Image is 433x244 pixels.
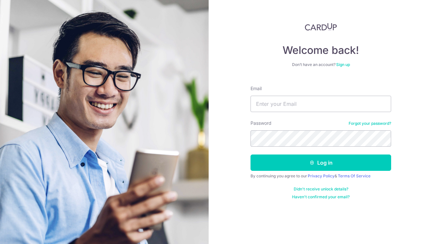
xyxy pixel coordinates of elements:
[251,96,391,112] input: Enter your Email
[251,120,271,126] label: Password
[251,173,391,179] div: By continuing you agree to our &
[308,173,335,178] a: Privacy Policy
[305,23,337,31] img: CardUp Logo
[349,121,391,126] a: Forgot your password?
[251,85,262,92] label: Email
[292,194,350,200] a: Haven't confirmed your email?
[338,173,371,178] a: Terms Of Service
[251,62,391,67] div: Don’t have an account?
[336,62,350,67] a: Sign up
[294,187,348,192] a: Didn't receive unlock details?
[251,44,391,57] h4: Welcome back!
[251,155,391,171] button: Log in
